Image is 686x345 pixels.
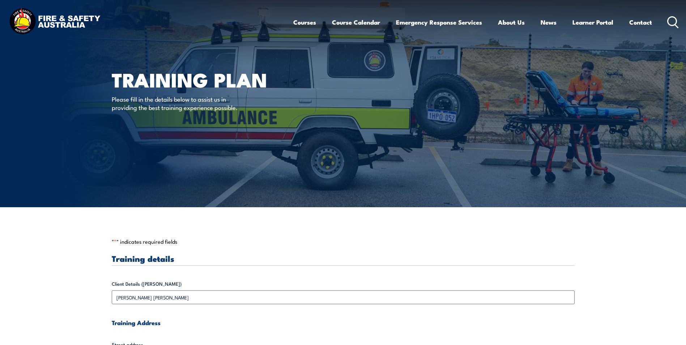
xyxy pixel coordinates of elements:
[112,95,244,112] p: Please fill in the details below to assist us in providing the best training experience possible.
[541,13,557,32] a: News
[112,238,575,245] p: " " indicates required fields
[293,13,316,32] a: Courses
[572,13,613,32] a: Learner Portal
[332,13,380,32] a: Course Calendar
[112,319,575,327] h4: Training Address
[629,13,652,32] a: Contact
[112,254,575,263] h3: Training details
[396,13,482,32] a: Emergency Response Services
[112,280,575,287] label: Client Details ([PERSON_NAME])
[498,13,525,32] a: About Us
[112,71,290,88] h1: Training plan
